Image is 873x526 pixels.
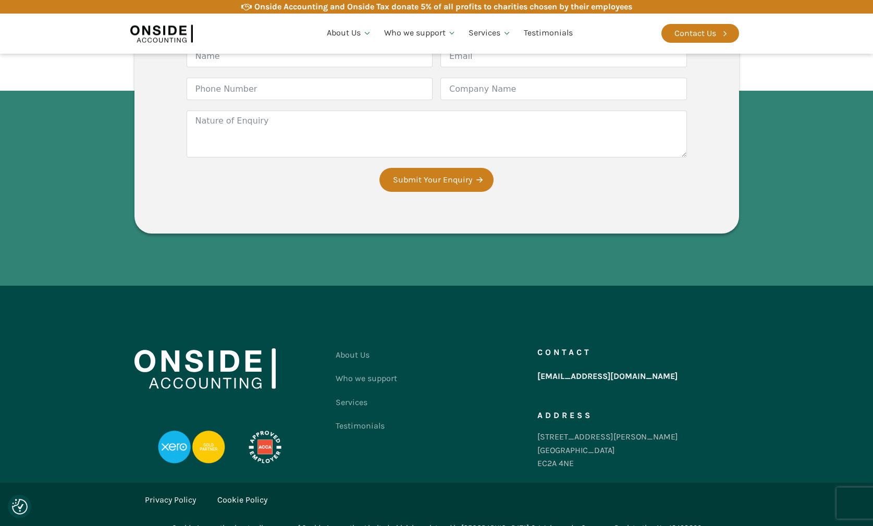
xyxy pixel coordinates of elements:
h5: Contact [537,348,592,357]
input: Email [440,45,687,67]
a: Contact Us [661,24,739,43]
a: About Us [321,16,378,51]
a: Testimonials [518,16,579,51]
h5: Address [537,411,593,420]
input: Name [187,45,433,67]
a: Cookie Policy [217,493,267,507]
button: Submit Your Enquiry [379,168,494,192]
div: [STREET_ADDRESS][PERSON_NAME] [GEOGRAPHIC_DATA] EC2A 4NE [537,430,678,470]
a: Privacy Policy [145,493,196,507]
textarea: Nature of Enquiry [187,111,687,157]
a: About Us [336,343,397,367]
button: Consent Preferences [12,499,28,515]
img: Onside Accounting [134,348,276,389]
a: Who we support [336,366,397,390]
a: Who we support [378,16,463,51]
img: APPROVED-EMPLOYER-PROFESSIONAL-DEVELOPMENT-REVERSED_LOGO [236,431,294,464]
a: Services [336,390,397,414]
a: [EMAIL_ADDRESS][DOMAIN_NAME] [537,367,678,386]
img: Revisit consent button [12,499,28,515]
div: Contact Us [674,27,716,40]
a: Testimonials [336,414,397,438]
input: Phone Number [187,78,433,100]
a: Services [462,16,518,51]
img: Onside Accounting [130,21,193,45]
input: Company Name [440,78,687,100]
